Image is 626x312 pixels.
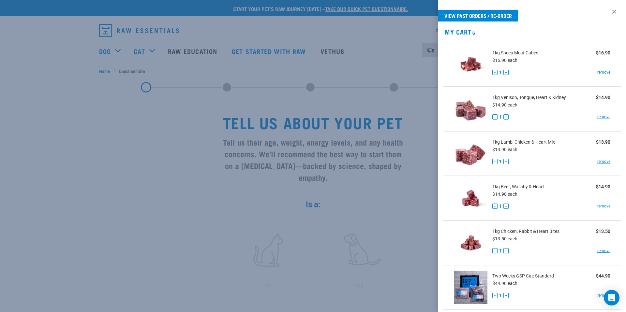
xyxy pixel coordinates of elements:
span: 1kg Sheep Meat Cubes [492,50,538,56]
button: + [503,248,509,253]
strong: $13.90 [596,139,610,145]
strong: $16.90 [596,50,610,55]
a: remove [597,114,610,120]
a: remove [597,203,610,209]
span: 1kg Chicken, Rabbit & Heart Bites [492,228,559,235]
span: 1 [499,292,502,299]
span: 1kg Beef, Wallaby & Heart [492,183,544,190]
img: Get Started Cat (Standard) [454,271,487,304]
button: - [492,204,498,209]
span: 1kg Lamb, Chicken & Heart Mix [492,139,555,146]
div: Open Intercom Messenger [604,290,619,305]
span: 6 [471,32,475,34]
span: Two Weeks GSP Cat: Standard [492,273,554,279]
button: + [503,159,509,164]
span: 1 [499,69,502,76]
h2: My Cart [438,28,626,35]
span: $44.90 each [492,281,517,286]
span: 1 [499,114,502,121]
a: View past orders / re-order [438,10,518,21]
img: Beef, Wallaby & Heart [454,181,487,215]
span: $13.90 each [492,147,517,152]
button: + [503,70,509,75]
a: remove [597,248,610,254]
strong: $13.50 [596,229,610,234]
span: 1kg Venison, Tongue, Heart & Kidney [492,94,566,101]
button: - [492,248,498,253]
span: 1 [499,203,502,210]
span: 1 [499,158,502,165]
a: remove [597,159,610,164]
strong: $14.90 [596,184,610,189]
a: remove [597,69,610,75]
button: - [492,70,498,75]
button: + [503,293,509,298]
span: 1 [499,248,502,254]
span: $16.90 each [492,58,517,63]
span: $13.50 each [492,236,517,241]
button: - [492,159,498,164]
button: - [492,293,498,298]
img: Venison, Tongue, Heart & Kidney [454,92,487,126]
img: Lamb, Chicken & Heart Mix [454,137,487,170]
a: remove [597,292,610,298]
button: - [492,114,498,120]
span: $14.90 each [492,102,517,107]
button: + [503,204,509,209]
strong: $14.90 [596,95,610,100]
strong: $44.90 [596,273,610,278]
img: Sheep Meat Cubes [454,48,487,81]
span: $14.90 each [492,191,517,197]
img: Chicken, Rabbit & Heart Bites [454,226,487,260]
button: + [503,114,509,120]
